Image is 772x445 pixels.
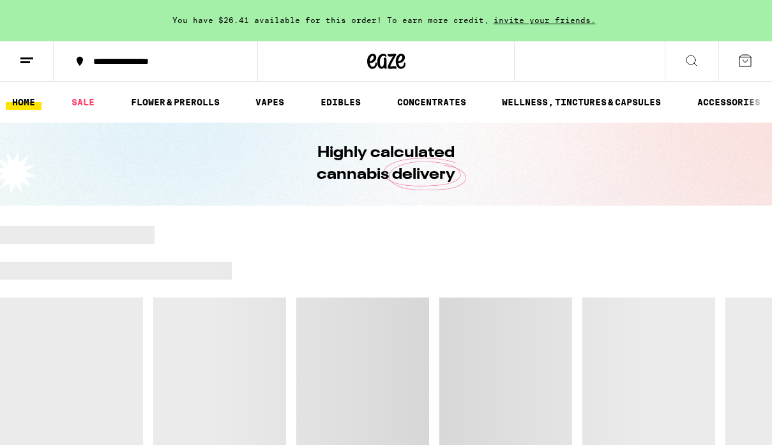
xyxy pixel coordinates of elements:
[489,16,600,24] span: invite your friends.
[496,94,667,110] a: WELLNESS, TINCTURES & CAPSULES
[281,142,492,186] h1: Highly calculated cannabis delivery
[249,94,291,110] a: VAPES
[65,94,101,110] a: SALE
[125,94,226,110] a: FLOWER & PREROLLS
[172,16,489,24] span: You have $26.41 available for this order! To earn more credit,
[391,94,473,110] a: CONCENTRATES
[691,94,767,110] a: ACCESSORIES
[6,94,42,110] a: HOME
[314,94,367,110] a: EDIBLES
